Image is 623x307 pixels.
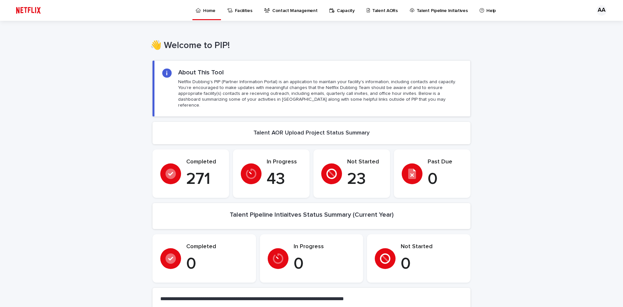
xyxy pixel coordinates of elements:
p: Netflix Dubbing's PIP (Partner Information Portal) is an application to maintain your facility's ... [178,79,462,109]
p: In Progress [267,159,302,166]
p: Completed [186,159,221,166]
p: Not Started [401,243,463,250]
p: 0 [186,254,248,274]
h2: About This Tool [178,69,224,76]
h2: Talent Pipeline Intiaitves Status Summary (Current Year) [230,211,394,219]
p: 0 [401,254,463,274]
p: 0 [294,254,356,274]
h1: 👋 Welcome to PIP! [150,40,468,51]
h2: Talent AOR Upload Project Status Summary [253,130,370,137]
p: Not Started [347,159,382,166]
p: 271 [186,170,221,189]
p: Past Due [428,159,463,166]
p: 0 [428,170,463,189]
p: 23 [347,170,382,189]
p: Completed [186,243,248,250]
div: AA [596,5,607,16]
img: ifQbXi3ZQGMSEF7WDB7W [13,4,44,17]
p: 43 [267,170,302,189]
p: In Progress [294,243,356,250]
